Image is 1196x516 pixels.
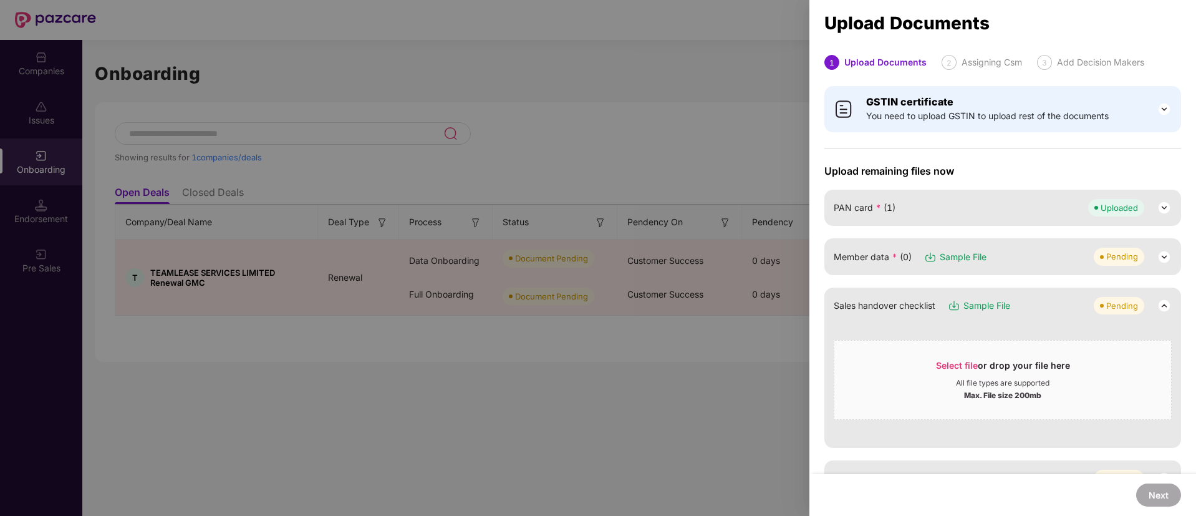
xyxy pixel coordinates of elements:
[963,299,1010,313] span: Sample File
[824,16,1181,30] div: Upload Documents
[1157,102,1172,117] img: svg+xml;base64,PHN2ZyB3aWR0aD0iMjQiIGhlaWdodD0iMjQiIHZpZXdCb3g9IjAgMCAyNCAyNCIgZmlsbD0ibm9uZSIgeG...
[936,360,978,371] span: Select file
[1101,202,1138,214] div: Uploaded
[1157,200,1172,215] img: svg+xml;base64,PHN2ZyB3aWR0aD0iMjQiIGhlaWdodD0iMjQiIHZpZXdCb3g9IjAgMCAyNCAyNCIgZmlsbD0ibm9uZSIgeG...
[924,251,937,263] img: svg+xml;base64,PHN2ZyB3aWR0aD0iMTYiIGhlaWdodD0iMTciIHZpZXdCb3g9IjAgMCAxNiAxNyIgZmlsbD0ibm9uZSIgeG...
[1106,472,1138,485] div: Pending
[834,299,935,313] span: Sales handover checklist
[1136,484,1181,507] button: Next
[834,201,895,215] span: PAN card (1)
[1157,471,1172,486] img: svg+xml;base64,PHN2ZyB3aWR0aD0iMjQiIGhlaWdodD0iMjQiIHZpZXdCb3g9IjAgMCAyNCAyNCIgZmlsbD0ibm9uZSIgeG...
[948,299,960,312] img: svg+xml;base64,PHN2ZyB3aWR0aD0iMTYiIGhlaWdodD0iMTciIHZpZXdCb3g9IjAgMCAxNiAxNyIgZmlsbD0ibm9uZSIgeG...
[866,109,1109,123] span: You need to upload GSTIN to upload rest of the documents
[1042,58,1047,67] span: 3
[866,95,953,108] b: GSTIN certificate
[962,55,1022,70] div: Assigning Csm
[824,165,1181,177] span: Upload remaining files now
[844,55,927,70] div: Upload Documents
[936,359,1070,378] div: or drop your file here
[834,250,912,264] span: Member data (0)
[1106,250,1138,263] div: Pending
[834,472,861,485] span: QCR
[956,378,1049,388] div: All file types are supported
[964,388,1041,401] div: Max. File size 200mb
[1106,299,1138,312] div: Pending
[1157,250,1172,265] img: svg+xml;base64,PHN2ZyB3aWR0aD0iMjQiIGhlaWdodD0iMjQiIHZpZXdCb3g9IjAgMCAyNCAyNCIgZmlsbD0ibm9uZSIgeG...
[829,58,834,67] span: 1
[1157,298,1172,313] img: svg+xml;base64,PHN2ZyB3aWR0aD0iMjQiIGhlaWdodD0iMjQiIHZpZXdCb3g9IjAgMCAyNCAyNCIgZmlsbD0ibm9uZSIgeG...
[834,350,1171,410] span: Select fileor drop your file hereAll file types are supportedMax. File size 200mb
[834,99,854,119] img: svg+xml;base64,PHN2ZyB4bWxucz0iaHR0cDovL3d3dy53My5vcmcvMjAwMC9zdmciIHdpZHRoPSI0MCIgaGVpZ2h0PSI0MC...
[947,58,952,67] span: 2
[940,250,986,264] span: Sample File
[1057,55,1144,70] div: Add Decision Makers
